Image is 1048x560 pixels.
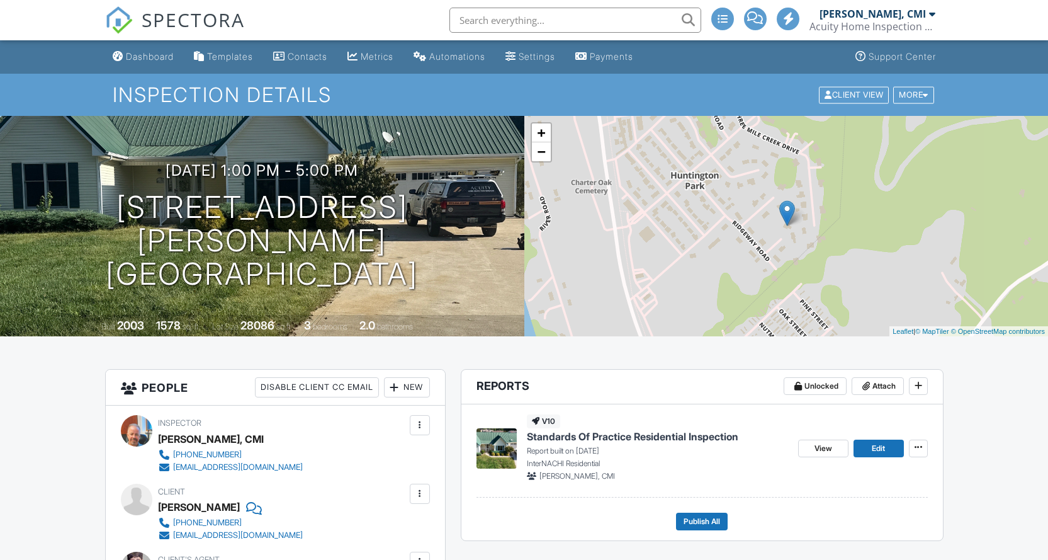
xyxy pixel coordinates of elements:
[158,449,303,461] a: [PHONE_NUMBER]
[850,45,941,69] a: Support Center
[158,461,303,474] a: [EMAIL_ADDRESS][DOMAIN_NAME]
[126,51,174,62] div: Dashboard
[342,45,398,69] a: Metrics
[408,45,490,69] a: Automations (Advanced)
[532,123,551,142] a: Zoom in
[101,322,115,331] span: Built
[158,430,264,449] div: [PERSON_NAME], CMI
[173,530,303,540] div: [EMAIL_ADDRESS][DOMAIN_NAME]
[156,319,181,332] div: 1578
[183,322,200,331] span: sq. ft.
[158,418,201,428] span: Inspector
[166,162,358,179] h3: [DATE] 1:00 pm - 5:00 pm
[173,450,242,460] div: [PHONE_NUMBER]
[158,517,303,529] a: [PHONE_NUMBER]
[142,6,245,33] span: SPECTORA
[158,529,303,542] a: [EMAIL_ADDRESS][DOMAIN_NAME]
[570,45,638,69] a: Payments
[359,319,375,332] div: 2.0
[869,51,936,62] div: Support Center
[189,45,258,69] a: Templates
[173,462,303,472] div: [EMAIL_ADDRESS][DOMAIN_NAME]
[158,498,240,517] div: [PERSON_NAME]
[105,6,133,34] img: The Best Home Inspection Software - Spectora
[268,45,332,69] a: Contacts
[158,487,185,496] span: Client
[276,322,292,331] span: sq.ft.
[255,377,379,397] div: Disable Client CC Email
[105,17,245,43] a: SPECTORA
[173,518,242,528] div: [PHONE_NUMBER]
[384,377,430,397] div: New
[820,8,926,20] div: [PERSON_NAME], CMI
[809,20,935,33] div: Acuity Home Inspection Services
[915,328,949,335] a: © MapTiler
[106,370,445,406] h3: People
[519,51,555,62] div: Settings
[449,8,701,33] input: Search everything...
[113,84,935,106] h1: Inspection Details
[240,319,274,332] div: 28086
[590,51,633,62] div: Payments
[304,319,311,332] div: 3
[288,51,327,62] div: Contacts
[893,86,934,103] div: More
[429,51,485,62] div: Automations
[889,326,1048,337] div: |
[207,51,253,62] div: Templates
[117,319,144,332] div: 2003
[532,142,551,161] a: Zoom out
[20,191,504,290] h1: [STREET_ADDRESS][PERSON_NAME] [GEOGRAPHIC_DATA]
[951,328,1045,335] a: © OpenStreetMap contributors
[377,322,413,331] span: bathrooms
[500,45,560,69] a: Settings
[212,322,239,331] span: Lot Size
[893,328,913,335] a: Leaflet
[108,45,179,69] a: Dashboard
[361,51,393,62] div: Metrics
[313,322,347,331] span: bedrooms
[819,86,889,103] div: Client View
[818,89,892,99] a: Client View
